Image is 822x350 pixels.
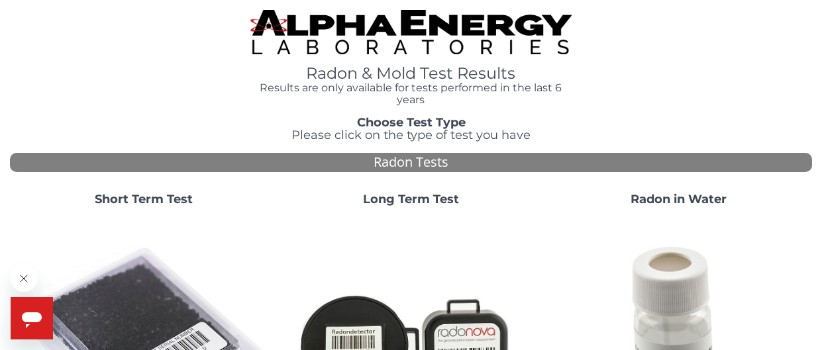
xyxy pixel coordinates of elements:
[363,192,459,206] strong: Long Term Test
[631,192,727,206] strong: Radon in Water
[11,297,53,339] iframe: Button to launch messaging window
[291,128,531,142] span: Please click on the type of test you have
[11,265,37,292] iframe: Close message
[250,82,571,105] h4: Results are only available for tests performed in the last 6 years
[250,65,571,82] h1: Radon & Mold Test Results
[250,10,571,54] img: TightCrop.jpg
[8,9,29,20] span: Help
[357,115,466,130] strong: Choose Test Type
[95,192,193,206] strong: Short Term Test
[10,153,812,172] div: Radon Tests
